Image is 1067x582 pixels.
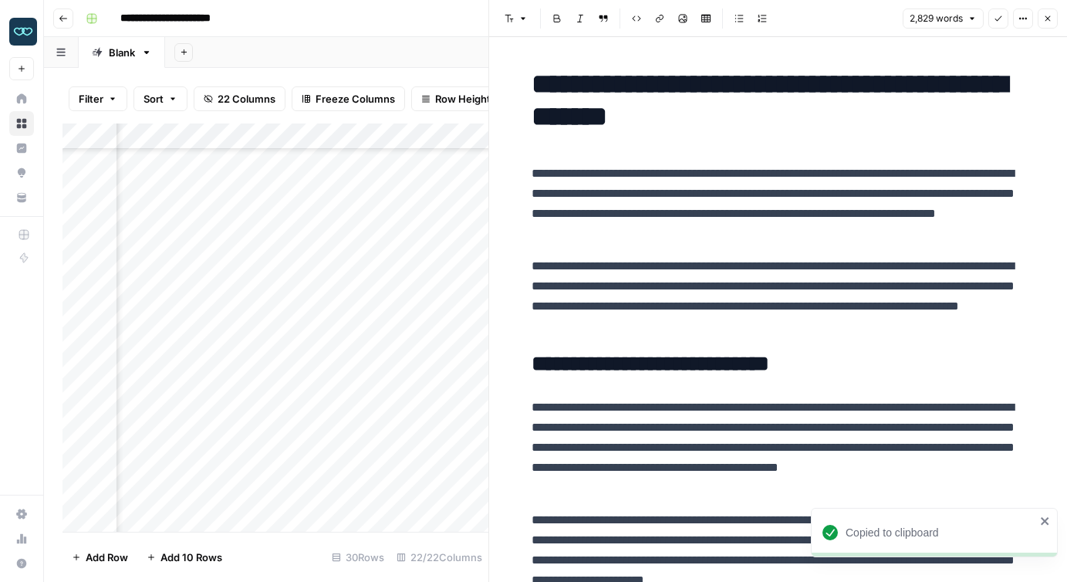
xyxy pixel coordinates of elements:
[9,502,34,526] a: Settings
[326,545,390,570] div: 30 Rows
[411,86,501,111] button: Row Height
[9,111,34,136] a: Browse
[109,45,135,60] div: Blank
[62,545,137,570] button: Add Row
[435,91,491,107] span: Row Height
[79,37,165,68] a: Blank
[316,91,395,107] span: Freeze Columns
[9,185,34,210] a: Your Data
[9,526,34,551] a: Usage
[9,18,37,46] img: Zola Inc Logo
[292,86,405,111] button: Freeze Columns
[79,91,103,107] span: Filter
[9,12,34,51] button: Workspace: Zola Inc
[86,550,128,565] span: Add Row
[133,86,187,111] button: Sort
[9,86,34,111] a: Home
[144,91,164,107] span: Sort
[1040,515,1051,527] button: close
[69,86,127,111] button: Filter
[137,545,231,570] button: Add 10 Rows
[9,161,34,185] a: Opportunities
[9,551,34,576] button: Help + Support
[160,550,222,565] span: Add 10 Rows
[218,91,275,107] span: 22 Columns
[910,12,963,25] span: 2,829 words
[903,8,984,29] button: 2,829 words
[390,545,488,570] div: 22/22 Columns
[846,525,1035,540] div: Copied to clipboard
[194,86,285,111] button: 22 Columns
[9,136,34,161] a: Insights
